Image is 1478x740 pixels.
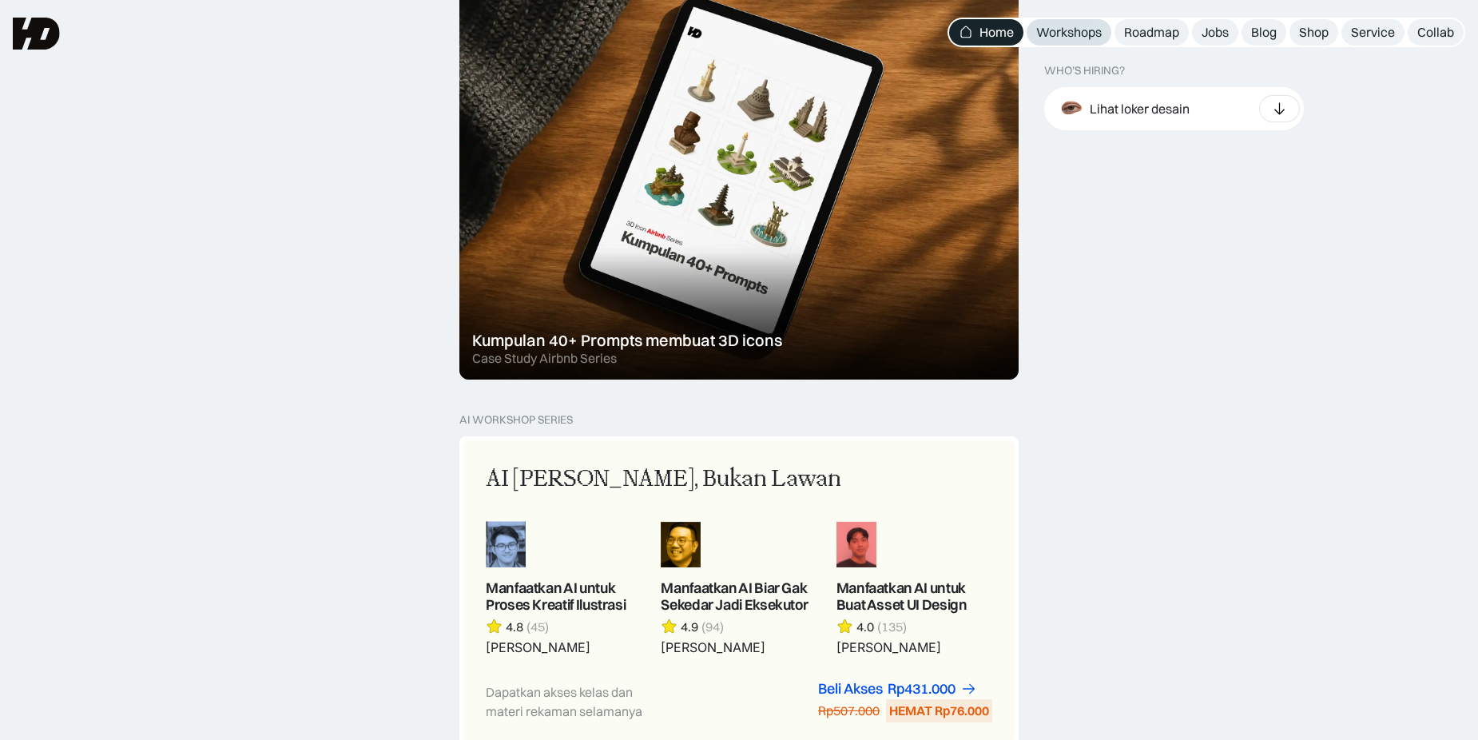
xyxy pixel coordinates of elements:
div: Workshops [1036,24,1102,41]
div: Home [979,24,1014,41]
div: AI Workshop Series [459,413,573,427]
div: Collab [1417,24,1454,41]
a: Collab [1408,19,1464,46]
div: Dapatkan akses kelas dan materi rekaman selamanya [486,682,666,721]
div: HEMAT Rp76.000 [889,702,989,719]
div: Shop [1299,24,1329,41]
a: Shop [1289,19,1338,46]
div: Beli Akses [818,681,883,698]
a: Service [1341,19,1404,46]
div: WHO’S HIRING? [1044,64,1125,78]
a: Blog [1242,19,1286,46]
a: Beli AksesRp431.000 [818,681,977,698]
div: Blog [1251,24,1277,41]
div: Jobs [1202,24,1229,41]
div: Service [1351,24,1395,41]
a: Workshops [1027,19,1111,46]
div: AI [PERSON_NAME], Bukan Lawan [486,463,841,496]
a: Roadmap [1114,19,1189,46]
a: Jobs [1192,19,1238,46]
a: Home [949,19,1023,46]
div: Roadmap [1124,24,1179,41]
div: Rp507.000 [818,702,880,719]
div: Rp431.000 [888,681,956,698]
div: Lihat loker desain [1090,100,1190,117]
